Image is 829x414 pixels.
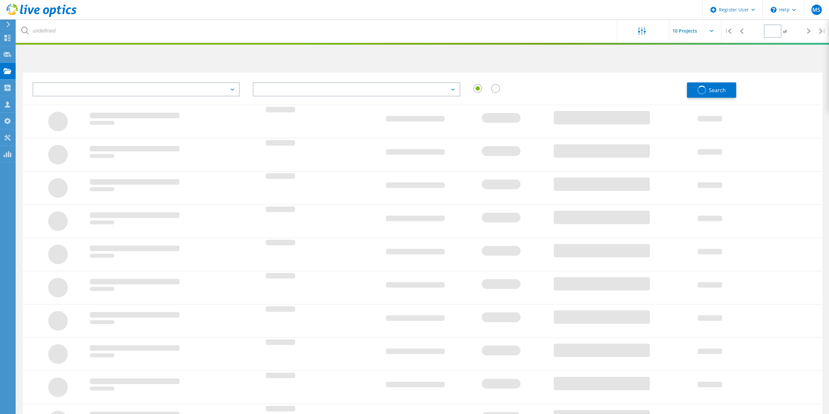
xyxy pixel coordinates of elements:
span: Search [709,87,726,94]
span: of [783,29,787,34]
div: | [722,20,735,43]
button: Search [687,82,736,98]
svg: \n [771,7,777,13]
span: MS [812,7,820,12]
input: undefined [16,20,618,42]
a: Live Optics Dashboard [7,14,77,18]
div: | [816,20,829,43]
